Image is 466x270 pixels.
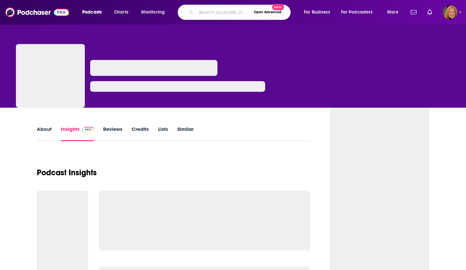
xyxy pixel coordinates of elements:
button: open menu [382,7,407,18]
a: Similar [177,126,194,141]
a: Reviews [103,126,122,141]
a: Lists [158,126,168,141]
a: Show notifications dropdown [425,7,435,18]
button: open menu [337,7,382,18]
input: Search podcasts, credits, & more... [196,7,251,18]
span: New [272,4,284,10]
button: Show profile menu [443,5,457,20]
img: Podchaser - Follow, Share and Rate Podcasts [5,6,69,19]
a: Credits [132,126,149,141]
span: Charts [114,8,128,17]
button: Open AdvancedNew [251,8,284,16]
span: More [387,8,398,17]
div: Search podcasts, credits, & more... [184,5,297,20]
a: Charts [110,7,132,18]
span: For Business [304,8,330,17]
span: Podcasts [82,8,102,17]
span: Logged in as LauraHVM [443,5,457,20]
button: open menu [137,7,173,18]
span: For Podcasters [341,8,373,17]
span: Monitoring [141,8,165,17]
button: open menu [299,7,338,18]
img: Podchaser Pro [82,127,94,132]
span: Open Advanced [254,11,281,14]
a: About [37,126,52,141]
a: InsightsPodchaser Pro [61,126,94,141]
button: open menu [78,7,110,18]
a: Show notifications dropdown [408,7,419,18]
img: User Profile [443,5,457,20]
h1: Podcast Insights [37,168,97,178]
